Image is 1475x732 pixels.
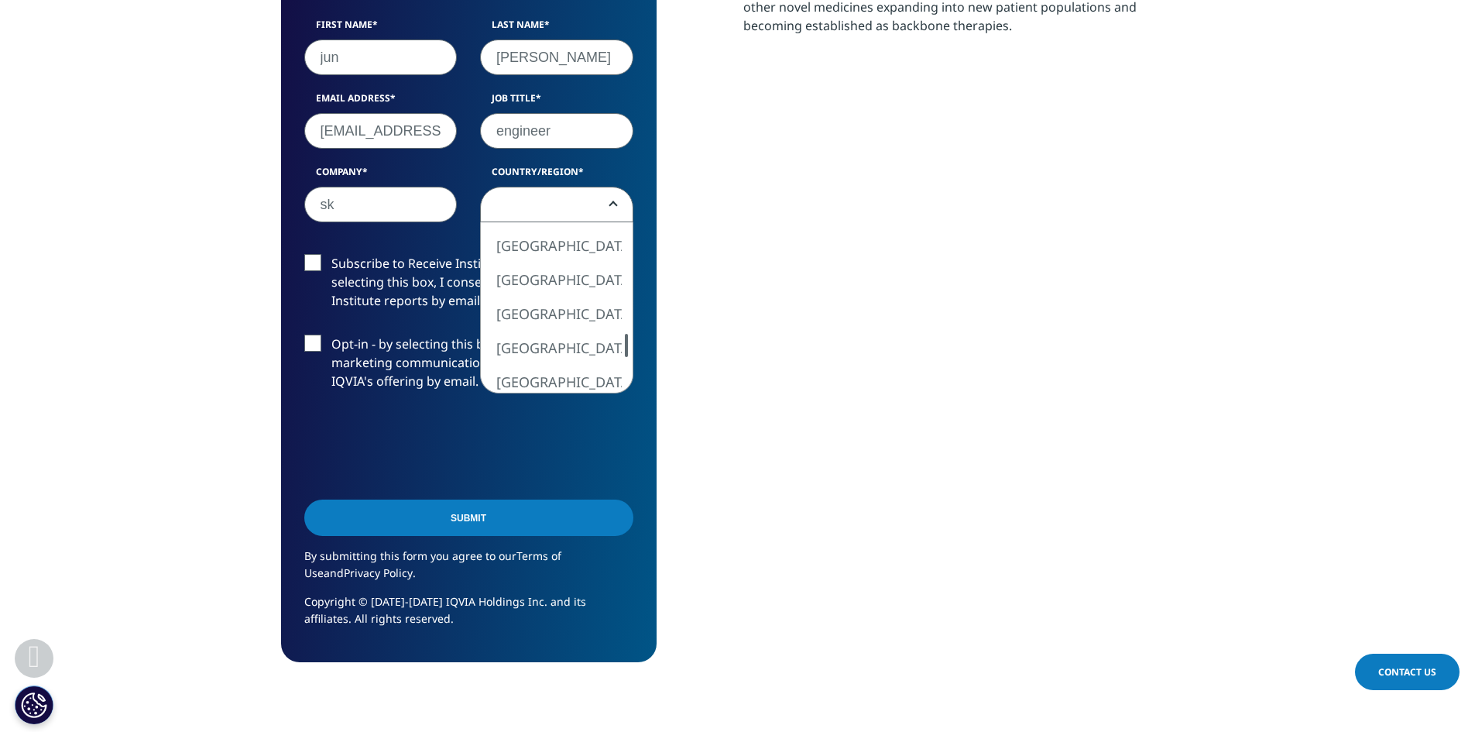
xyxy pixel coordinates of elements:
[481,263,622,297] li: [GEOGRAPHIC_DATA]
[480,18,633,40] label: Last Name
[304,415,540,476] iframe: reCAPTCHA
[1355,654,1460,690] a: Contact Us
[304,548,633,593] p: By submitting this form you agree to our and .
[304,91,458,113] label: Email Address
[480,91,633,113] label: Job Title
[304,335,633,399] label: Opt-in - by selecting this box, I consent to receiving marketing communications and information a...
[481,297,622,331] li: [GEOGRAPHIC_DATA]
[304,500,633,536] input: Submit
[481,331,622,365] li: [GEOGRAPHIC_DATA]
[304,593,633,639] p: Copyright © [DATE]-[DATE] IQVIA Holdings Inc. and its affiliates. All rights reserved.
[15,686,53,724] button: 쿠키 설정
[481,229,622,263] li: [GEOGRAPHIC_DATA]
[480,165,633,187] label: Country/Region
[304,18,458,40] label: First Name
[344,565,413,580] a: Privacy Policy
[304,254,633,318] label: Subscribe to Receive Institute Reports - by selecting this box, I consent to receiving IQVIA Inst...
[304,165,458,187] label: Company
[481,365,622,399] li: [GEOGRAPHIC_DATA]
[1378,665,1436,679] span: Contact Us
